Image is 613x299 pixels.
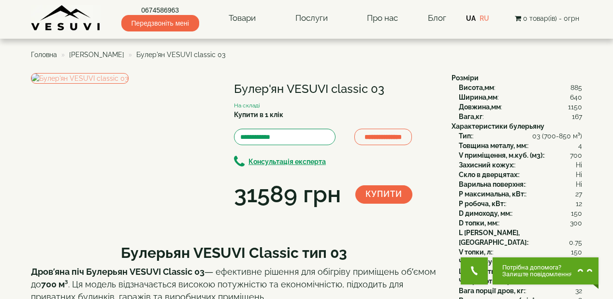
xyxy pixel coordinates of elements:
div: : [459,228,582,247]
span: Ні [576,170,582,179]
b: P максимальна, кВт: [459,190,525,198]
div: : [459,267,582,276]
span: Передзвоніть мені [121,15,199,31]
b: Булерьян VESUVI Classic тип 03 [121,244,347,261]
span: 27 [575,189,582,199]
span: Ні [576,160,582,170]
a: 0674586963 [121,5,199,15]
span: Потрібна допомога? [502,264,572,271]
span: Булер'ян VESUVI classic 03 [136,51,225,59]
b: Ширина,мм [459,93,497,101]
span: 11*75 [567,257,582,267]
div: : [459,189,582,199]
span: 300 [570,218,582,228]
img: content [31,5,101,31]
span: 885 [570,83,582,92]
span: 32 [575,286,582,296]
button: 0 товар(ів) - 0грн [512,13,582,24]
b: Розміри [452,74,479,82]
a: Товари [219,7,265,30]
div: : [459,170,582,179]
b: Вага,кг [459,113,482,120]
span: 1150 [568,102,582,112]
b: L [PERSON_NAME], [GEOGRAPHIC_DATA]: [459,229,528,246]
div: : [459,141,582,150]
div: : [459,286,582,296]
b: Швидкість нагріву повітря, м3/хв: [459,268,572,275]
b: Довжина,мм [459,103,501,111]
div: : [459,257,582,267]
div: : [459,92,582,102]
b: Час роботи, порц. год: [459,277,531,285]
span: 0 товар(ів) - 0грн [523,15,579,22]
div: 31589 грн [234,178,341,211]
b: Вага порції дров, кг: [459,287,525,295]
b: Висота,мм [459,84,494,91]
span: 4 [578,141,582,150]
div: : [459,218,582,228]
span: 12 [576,199,582,209]
b: Скло в дверцятах: [459,171,519,179]
div: : [459,83,582,92]
b: Товщина металу, мм: [459,142,527,149]
button: Купити [355,185,412,204]
h1: Булер'ян VESUVI classic 03 [234,83,437,95]
div: : [459,199,582,209]
b: Захисний кожух: [459,161,514,169]
span: 03 (700-850 м³) [532,131,582,141]
b: Число труб x D труб, мм: [459,258,539,266]
a: Блог [428,13,446,23]
b: D димоходу, мм: [459,209,511,217]
b: V приміщення, м.куб. (м3): [459,151,544,159]
a: Про нас [357,7,408,30]
a: Послуги [286,7,337,30]
small: На складі [234,102,260,109]
b: P робоча, кВт: [459,200,505,208]
div: : [459,179,582,189]
b: D топки, мм: [459,219,498,227]
a: RU [480,15,489,22]
b: V топки, л: [459,248,492,256]
a: Головна [31,51,57,59]
a: UA [466,15,476,22]
div: : [459,112,582,121]
span: 700 [570,150,582,160]
b: Консультація експерта [248,158,326,165]
span: 0.75 [569,238,582,247]
b: Варильна поверхня: [459,180,525,188]
a: [PERSON_NAME] [69,51,124,59]
div: : [459,150,582,160]
span: 640 [570,92,582,102]
div: : [459,247,582,257]
span: 167 [572,112,582,121]
div: : [459,160,582,170]
div: : [459,102,582,112]
button: Chat button [493,257,598,284]
span: 150 [571,247,582,257]
b: Характеристики булерьяну [452,122,544,130]
b: Тип: [459,132,472,140]
div: : [459,131,582,141]
span: Залиште повідомлення [502,271,572,278]
strong: 700 м³ [41,279,68,289]
span: 150 [571,209,582,218]
label: Купити в 1 клік [234,110,283,120]
img: Булер'ян VESUVI classic 03 [31,73,129,84]
div: : [459,276,582,286]
button: Get Call button [461,257,488,284]
div: : [459,209,582,218]
strong: Дров’яна піч Булерьян VESUVI Classic 03 [31,267,204,277]
span: Ні [576,179,582,189]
